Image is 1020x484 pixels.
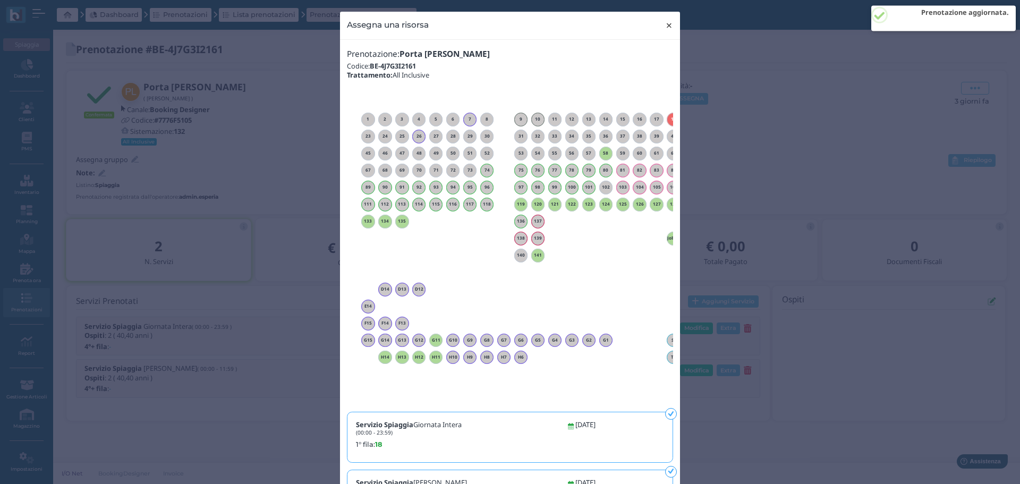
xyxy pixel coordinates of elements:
h6: 114 [412,202,426,207]
h6: 98 [531,185,545,190]
h6: 122 [565,202,579,207]
h6: 25 [395,134,409,139]
h6: G11 [429,338,443,343]
h6: 93 [429,185,443,190]
h6: 125 [616,202,630,207]
h6: 36 [599,134,613,139]
h6: 117 [463,202,477,207]
h6: 17 [650,117,664,122]
h6: 127 [650,202,664,207]
h6: 121 [548,202,562,207]
h6: G1 [599,338,613,343]
h6: H13 [395,355,409,360]
h6: F13 [395,321,409,326]
h6: 74 [480,168,494,173]
h6: 90 [378,185,392,190]
h6: 24 [378,134,392,139]
h6: H8 [480,355,494,360]
b: Trattamento: [347,70,393,80]
span: × [665,19,673,32]
h6: 15 [616,117,630,122]
h6: 1 [361,117,375,122]
h5: All Inclusive [347,71,673,79]
h6: 102 [599,185,613,190]
h6: 10 [531,117,545,122]
h6: 138 [514,236,528,241]
h6: 14 [599,117,613,122]
h6: 30 [480,134,494,139]
h6: 112 [378,202,392,207]
h6: 9 [514,117,528,122]
h6: 46 [378,151,392,156]
h6: 126 [633,202,647,207]
h6: G13 [395,338,409,343]
h6: G7 [497,338,511,343]
h6: 118 [480,202,494,207]
h6: 50 [446,151,460,156]
h6: 2 [378,117,392,122]
h6: 116 [446,202,460,207]
h6: G4 [548,338,562,343]
h6: G8 [480,338,494,343]
h6: 49 [429,151,443,156]
h6: 73 [463,168,477,173]
h6: H10 [446,355,460,360]
h6: 124 [599,202,613,207]
h6: 54 [531,151,545,156]
h6: 55 [548,151,562,156]
h2: Prenotazione aggiornata. [921,9,1009,16]
h6: 78 [565,168,579,173]
h6: 120 [531,202,545,207]
h6: 56 [565,151,579,156]
h6: 75 [514,168,528,173]
h6: 28 [446,134,460,139]
b: BE-4J7G3I2161 [370,61,416,71]
h6: 82 [633,168,647,173]
h6: 7 [463,117,477,122]
h6: 100 [565,185,579,190]
h6: 113 [395,202,409,207]
h6: E14 [361,304,375,309]
h6: 37 [616,134,630,139]
h6: H9 [463,355,477,360]
h6: 111 [361,202,375,207]
h6: 57 [582,151,596,156]
h6: 13 [582,117,596,122]
h6: 140 [514,253,528,258]
h4: Prenotazione: [347,50,673,59]
h6: H14 [378,355,392,360]
h6: G14 [378,338,392,343]
h6: 67 [361,168,375,173]
h6: 33 [548,134,562,139]
h6: 29 [463,134,477,139]
h6: H12 [412,355,426,360]
h6: 141 [531,253,545,258]
h6: 27 [429,134,443,139]
h6: 69 [395,168,409,173]
h6: F15 [361,321,375,326]
h6: H6 [514,355,528,360]
h6: 34 [565,134,579,139]
h5: [DATE] [575,421,596,428]
h6: D13 [395,287,409,292]
h6: 89 [361,185,375,190]
h6: 79 [582,168,596,173]
h6: 48 [412,151,426,156]
h6: F14 [378,321,392,326]
h6: 70 [412,168,426,173]
h5: Giornata Intera [356,421,462,436]
h6: 47 [395,151,409,156]
h6: 83 [650,168,664,173]
h6: 96 [480,185,494,190]
h6: 91 [395,185,409,190]
h6: 97 [514,185,528,190]
h6: 6 [446,117,460,122]
h6: 45 [361,151,375,156]
h6: 71 [429,168,443,173]
h6: 115 [429,202,443,207]
h6: 95 [463,185,477,190]
label: 1° fila: [356,439,555,449]
h6: 52 [480,151,494,156]
span: Assistenza [31,9,70,16]
h6: 35 [582,134,596,139]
